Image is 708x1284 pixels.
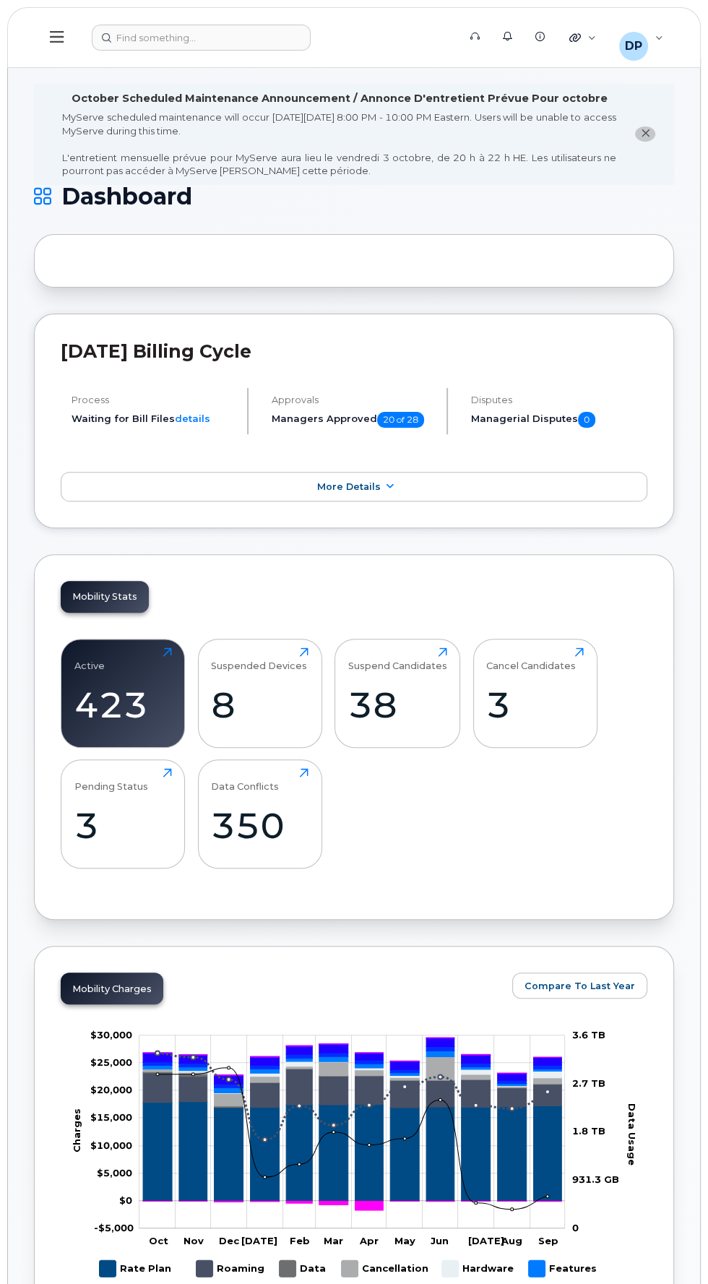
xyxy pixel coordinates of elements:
[175,413,210,424] a: details
[148,1235,168,1246] tspan: Oct
[524,979,635,993] span: Compare To Last Year
[143,1056,561,1093] g: Hardware
[183,1235,203,1246] tspan: Nov
[211,804,308,847] div: 350
[74,647,105,671] div: Active
[90,1111,132,1123] g: $0
[348,647,447,671] div: Suspend Candidates
[90,1056,132,1068] g: $0
[272,412,435,428] h5: Managers Approved
[143,1038,561,1084] g: HST
[572,1029,605,1040] tspan: 3.6 TB
[219,1235,240,1246] tspan: Dec
[143,1056,561,1106] g: Cancellation
[341,1254,428,1283] g: Cancellation
[324,1235,343,1246] tspan: Mar
[74,647,172,740] a: Active423
[143,1069,561,1108] g: Roaming
[61,186,192,207] span: Dashboard
[348,684,447,726] div: 38
[486,684,584,726] div: 3
[572,1125,605,1137] tspan: 1.8 TB
[74,684,172,726] div: 423
[72,395,235,405] h4: Process
[90,1111,132,1123] tspan: $15,000
[441,1254,514,1283] g: Hardware
[471,395,647,405] h4: Disputes
[317,481,381,492] span: More Details
[211,647,307,671] div: Suspended Devices
[143,1102,561,1201] g: Rate Plan
[97,1166,132,1178] g: $0
[211,684,308,726] div: 8
[578,412,595,428] span: 0
[211,768,279,792] div: Data Conflicts
[626,1103,638,1165] tspan: Data Usage
[486,647,576,671] div: Cancel Candidates
[196,1254,264,1283] g: Roaming
[468,1235,504,1246] tspan: [DATE]
[94,1222,134,1233] g: $0
[90,1056,132,1068] tspan: $25,000
[143,1046,561,1087] g: GST
[486,647,584,740] a: Cancel Candidates3
[70,1108,82,1152] tspan: Charges
[90,1084,132,1095] tspan: $20,000
[394,1235,415,1246] tspan: May
[572,1077,605,1089] tspan: 2.7 TB
[241,1235,277,1246] tspan: [DATE]
[635,126,655,142] button: close notification
[72,91,608,106] div: October Scheduled Maintenance Announcement / Annonce D'entretient Prévue Pour octobre
[90,1029,132,1040] g: $0
[119,1194,132,1206] tspan: $0
[359,1235,379,1246] tspan: Apr
[74,768,172,861] a: Pending Status3
[211,647,308,740] a: Suspended Devices8
[90,1029,132,1040] tspan: $30,000
[90,1139,132,1150] tspan: $10,000
[90,1084,132,1095] g: $0
[90,1139,132,1150] g: $0
[645,1221,697,1273] iframe: Messenger Launcher
[348,647,447,740] a: Suspend Candidates38
[471,412,647,428] h5: Managerial Disputes
[538,1235,558,1246] tspan: Sep
[290,1235,310,1246] tspan: Feb
[72,412,235,426] li: Waiting for Bill Files
[272,395,435,405] h4: Approvals
[528,1254,596,1283] g: Features
[572,1222,579,1233] tspan: 0
[61,340,647,362] h2: [DATE] Billing Cycle
[512,973,647,999] button: Compare To Last Year
[279,1254,327,1283] g: Data
[62,111,616,178] div: MyServe scheduled maintenance will occur [DATE][DATE] 8:00 PM - 10:00 PM Eastern. Users will be u...
[94,1222,134,1233] tspan: -$5,000
[501,1235,522,1246] tspan: Aug
[431,1235,449,1246] tspan: Jun
[377,412,424,428] span: 20 of 28
[97,1166,132,1178] tspan: $5,000
[74,804,172,847] div: 3
[99,1254,170,1283] g: Rate Plan
[74,768,148,792] div: Pending Status
[211,768,308,861] a: Data Conflicts350
[572,1173,619,1185] tspan: 931.3 GB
